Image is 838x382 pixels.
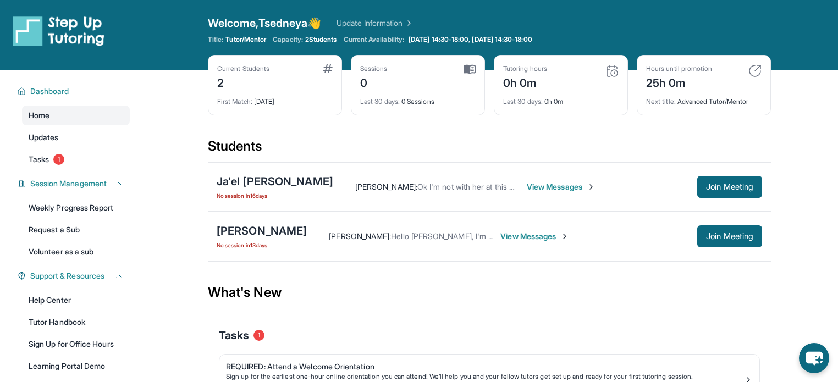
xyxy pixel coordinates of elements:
div: Sign up for the earliest one-hour online orientation you can attend! We’ll help you and your fell... [226,372,744,381]
a: [DATE] 14:30-18:00, [DATE] 14:30-18:00 [406,35,534,44]
img: Chevron-Right [587,182,596,191]
span: Capacity: [273,35,303,44]
span: Title: [208,35,223,44]
span: Support & Resources [30,270,104,281]
div: What's New [208,268,771,317]
span: 1 [53,154,64,165]
span: [PERSON_NAME] : [329,231,391,241]
div: 25h 0m [646,73,712,91]
div: Hours until promotion [646,64,712,73]
img: Chevron Right [403,18,414,29]
span: 2 Students [305,35,337,44]
img: card [323,64,333,73]
img: card [464,64,476,74]
img: card [748,64,762,77]
div: 2 [217,73,269,91]
span: [DATE] 14:30-18:00, [DATE] 14:30-18:00 [409,35,532,44]
span: Tasks [29,154,49,165]
div: 0h 0m [503,91,619,106]
span: Home [29,110,49,121]
span: 1 [253,330,264,341]
div: Students [208,137,771,162]
div: Current Students [217,64,269,73]
span: Tasks [219,328,249,343]
span: Last 30 days : [503,97,543,106]
img: logo [13,15,104,46]
span: Session Management [30,178,107,189]
span: Updates [29,132,59,143]
span: Current Availability: [344,35,404,44]
span: Ok I'm not with her at this moment but I just sent her the link hope It worked [417,182,682,191]
button: Join Meeting [697,225,762,247]
img: Chevron-Right [560,232,569,241]
span: First Match : [217,97,252,106]
button: Support & Resources [26,270,123,281]
div: 0h 0m [503,73,547,91]
span: No session in 16 days [217,191,333,200]
div: REQUIRED: Attend a Welcome Orientation [226,361,744,372]
a: Tutor Handbook [22,312,130,332]
span: Welcome, Tsedneya 👋 [208,15,321,31]
span: View Messages [527,181,596,192]
a: Home [22,106,130,125]
button: Dashboard [26,86,123,97]
div: [PERSON_NAME] [217,223,307,239]
a: Tasks1 [22,150,130,169]
div: Advanced Tutor/Mentor [646,91,762,106]
span: Tutor/Mentor [225,35,266,44]
button: Join Meeting [697,176,762,198]
div: Tutoring hours [503,64,547,73]
a: Volunteer as a sub [22,242,130,262]
span: Join Meeting [706,233,753,240]
div: Ja'el [PERSON_NAME] [217,174,333,189]
a: Learning Portal Demo [22,356,130,376]
span: No session in 13 days [217,241,307,250]
div: [DATE] [217,91,333,106]
a: Update Information [337,18,414,29]
div: 0 Sessions [360,91,476,106]
div: Sessions [360,64,388,73]
a: Request a Sub [22,220,130,240]
img: card [605,64,619,77]
button: chat-button [799,343,829,373]
span: Last 30 days : [360,97,400,106]
button: Session Management [26,178,123,189]
div: 0 [360,73,388,91]
a: Sign Up for Office Hours [22,334,130,354]
span: [PERSON_NAME] : [355,182,417,191]
span: Next title : [646,97,676,106]
a: Updates [22,128,130,147]
span: Join Meeting [706,184,753,190]
span: Dashboard [30,86,69,97]
a: Help Center [22,290,130,310]
span: View Messages [500,231,569,242]
a: Weekly Progress Report [22,198,130,218]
